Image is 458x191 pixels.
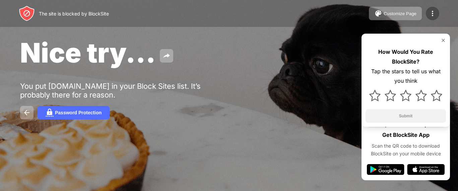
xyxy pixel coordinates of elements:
[385,90,396,101] img: star.svg
[20,82,227,99] div: You put [DOMAIN_NAME] in your Block Sites list. It’s probably there for a reason.
[162,52,171,60] img: share.svg
[384,11,416,16] div: Customize Page
[441,38,446,43] img: rate-us-close.svg
[38,106,110,119] button: Password Protection
[367,164,404,175] img: google-play.svg
[369,7,422,20] button: Customize Page
[400,90,411,101] img: star.svg
[19,5,35,22] img: header-logo.svg
[366,47,446,67] div: How Would You Rate BlockSite?
[39,11,109,16] div: The site is blocked by BlockSite
[20,36,156,69] span: Nice try...
[369,90,381,101] img: star.svg
[415,90,427,101] img: star.svg
[366,67,446,86] div: Tap the stars to tell us what you think
[429,9,437,17] img: menu-icon.svg
[366,109,446,123] button: Submit
[374,9,382,17] img: pallet.svg
[431,90,442,101] img: star.svg
[407,164,445,175] img: app-store.svg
